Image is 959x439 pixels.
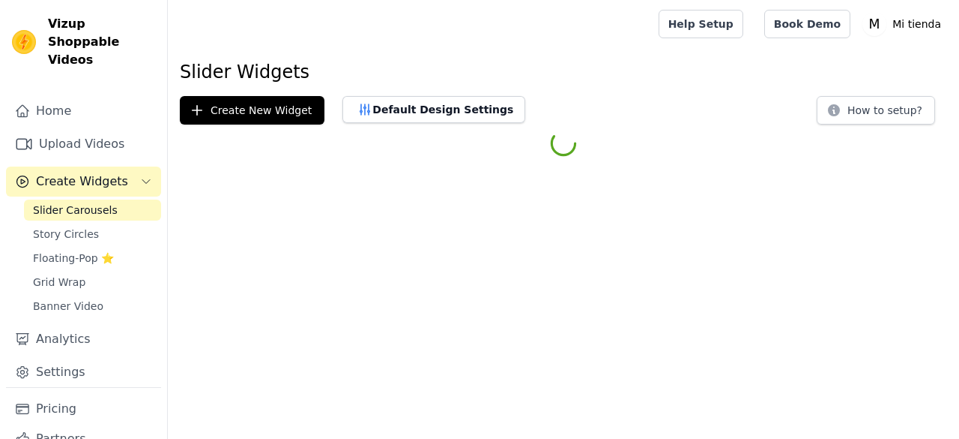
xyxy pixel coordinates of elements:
[6,394,161,424] a: Pricing
[862,11,947,38] button: M Mi tienda
[33,227,99,242] span: Story Circles
[33,299,103,314] span: Banner Video
[180,96,324,125] button: Create New Widget
[6,324,161,354] a: Analytics
[33,275,85,290] span: Grid Wrap
[764,10,850,38] a: Book Demo
[6,96,161,126] a: Home
[24,248,161,269] a: Floating-Pop ⭐
[24,200,161,221] a: Slider Carousels
[6,357,161,387] a: Settings
[817,107,935,121] a: How to setup?
[659,10,743,38] a: Help Setup
[24,296,161,317] a: Banner Video
[33,203,118,218] span: Slider Carousels
[48,15,155,69] span: Vizup Shoppable Videos
[869,17,880,32] text: M
[180,60,947,84] h1: Slider Widgets
[342,96,525,123] button: Default Design Settings
[33,251,114,266] span: Floating-Pop ⭐
[6,167,161,197] button: Create Widgets
[24,224,161,245] a: Story Circles
[886,11,947,38] p: Mi tienda
[817,96,935,125] button: How to setup?
[12,30,36,54] img: Vizup
[6,129,161,159] a: Upload Videos
[24,272,161,293] a: Grid Wrap
[36,173,128,191] span: Create Widgets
